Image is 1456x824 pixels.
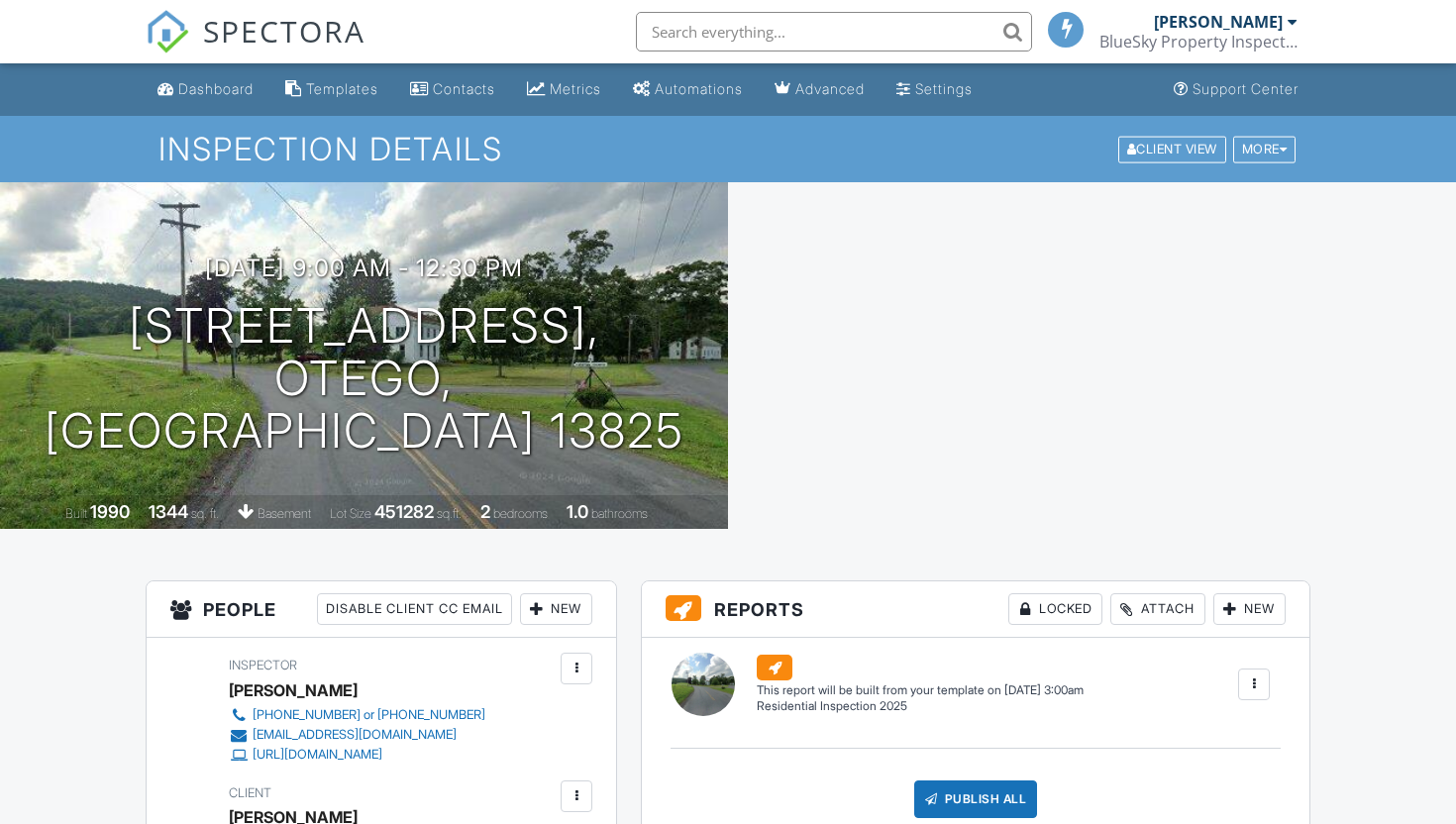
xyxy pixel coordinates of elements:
a: Automations (Basic) [625,71,751,108]
div: [EMAIL_ADDRESS][DOMAIN_NAME] [253,727,457,743]
a: Dashboard [150,71,261,108]
span: Lot Size [330,506,371,521]
a: Metrics [519,71,609,108]
span: Client [229,785,271,800]
span: Built [65,506,87,521]
span: Inspector [229,658,297,672]
span: sq. ft. [191,506,219,521]
div: 2 [480,501,490,522]
div: 1344 [149,501,188,522]
h3: People [147,581,616,638]
div: [PHONE_NUMBER] or [PHONE_NUMBER] [253,707,485,723]
span: basement [258,506,311,521]
h1: Inspection Details [158,132,1298,166]
a: [PHONE_NUMBER] or [PHONE_NUMBER] [229,705,485,725]
a: [EMAIL_ADDRESS][DOMAIN_NAME] [229,725,485,745]
div: Publish All [914,780,1038,818]
a: Contacts [402,71,503,108]
div: Templates [306,80,378,97]
div: BlueSky Property Inspections [1099,32,1298,51]
div: Attach [1110,593,1205,625]
a: Templates [277,71,386,108]
div: Residential Inspection 2025 [757,698,1084,715]
div: Contacts [433,80,495,97]
div: Settings [915,80,973,97]
div: Support Center [1193,80,1299,97]
div: Locked [1008,593,1102,625]
div: 1990 [90,501,130,522]
a: Support Center [1166,71,1306,108]
div: [URL][DOMAIN_NAME] [253,747,382,763]
span: bathrooms [591,506,648,521]
div: [PERSON_NAME] [229,675,358,705]
h3: [DATE] 9:00 am - 12:30 pm [205,255,523,281]
img: The Best Home Inspection Software - Spectora [146,10,189,53]
div: This report will be built from your template on [DATE] 3:00am [757,682,1084,698]
div: Dashboard [178,80,254,97]
input: Search everything... [636,12,1032,51]
a: SPECTORA [146,27,365,68]
a: Settings [888,71,981,108]
div: 451282 [374,501,434,522]
a: Advanced [767,71,873,108]
div: Advanced [795,80,865,97]
a: [URL][DOMAIN_NAME] [229,745,485,765]
div: New [520,593,592,625]
div: New [1213,593,1286,625]
div: Disable Client CC Email [317,593,512,625]
a: Client View [1116,141,1231,155]
div: Automations [655,80,743,97]
span: SPECTORA [203,10,365,51]
h1: [STREET_ADDRESS], OTEGO, [GEOGRAPHIC_DATA] 13825 [32,300,696,457]
div: 1.0 [567,501,588,522]
span: bedrooms [493,506,548,521]
div: More [1233,136,1297,162]
span: sq.ft. [437,506,462,521]
div: Metrics [550,80,601,97]
div: [PERSON_NAME] [1154,12,1283,32]
div: Client View [1118,136,1226,162]
h3: Reports [642,581,1309,638]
